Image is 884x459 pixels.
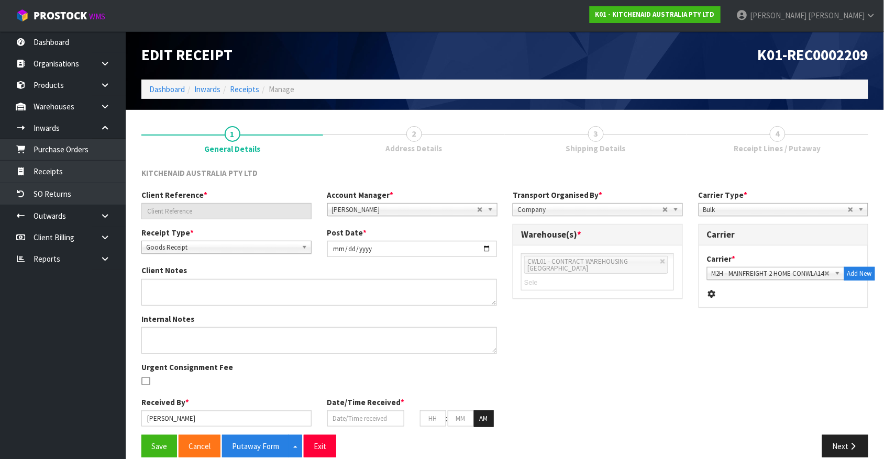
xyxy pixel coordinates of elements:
button: Putaway Form [222,435,289,457]
input: Client Reference [141,203,312,219]
span: Goods Receipt [146,241,297,254]
span: Manage [269,84,294,94]
td: : [446,410,448,427]
label: Post Date [327,227,367,238]
a: Receipts [230,84,259,94]
span: Edit Receipt [141,46,233,64]
span: [PERSON_NAME] [808,10,865,20]
h3: Carrier [707,230,860,240]
span: M2H - MAINFREIGHT 2 HOME CONWLA14 [712,267,824,280]
label: Receipt Type [141,227,194,238]
span: 1 [225,126,240,142]
button: Cancel [179,435,220,457]
span: 4 [770,126,786,142]
span: Bulk [703,204,848,216]
label: Carrier [707,253,736,264]
h3: Warehouse(s) [521,230,675,240]
span: Company [517,204,662,216]
label: Date/Time Received [327,397,405,408]
span: [PERSON_NAME] [332,204,477,216]
label: Internal Notes [141,314,194,324]
img: cube-alt.png [16,9,29,22]
label: Transport Organised By [513,189,603,200]
label: Urgent Consignment Fee [141,362,233,373]
label: Received By [141,397,189,408]
input: MM [448,410,474,427]
a: Inwards [194,84,220,94]
label: Client Notes [141,265,187,276]
strong: K01 - KITCHENAID AUSTRALIA PTY LTD [595,10,715,19]
span: Shipping Details [566,143,626,154]
span: Receipt Lines / Putaway [734,143,821,154]
label: Client Reference [141,189,207,200]
a: Dashboard [149,84,185,94]
span: 3 [588,126,604,142]
span: CWL01 - CONTRACT WAREHOUSING [GEOGRAPHIC_DATA] [527,257,628,273]
button: Next [822,435,868,457]
button: AM [474,410,494,427]
button: Exit [304,435,336,457]
span: [PERSON_NAME] [750,10,806,20]
a: K01 - KITCHENAID AUSTRALIA PTY LTD [590,6,721,23]
span: ProStock [34,9,87,23]
span: Address Details [386,143,443,154]
input: Date/Time received [327,410,404,427]
button: Add New [844,267,875,281]
span: K01-REC0002209 [758,46,868,64]
button: Save [141,435,177,457]
label: Carrier Type [699,189,748,200]
span: KITCHENAID AUSTRALIA PTY LTD [141,168,258,178]
span: General Details [204,143,260,154]
small: WMS [89,12,105,21]
label: Account Manager [327,189,394,200]
span: 2 [406,126,422,142]
input: HH [420,410,446,427]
